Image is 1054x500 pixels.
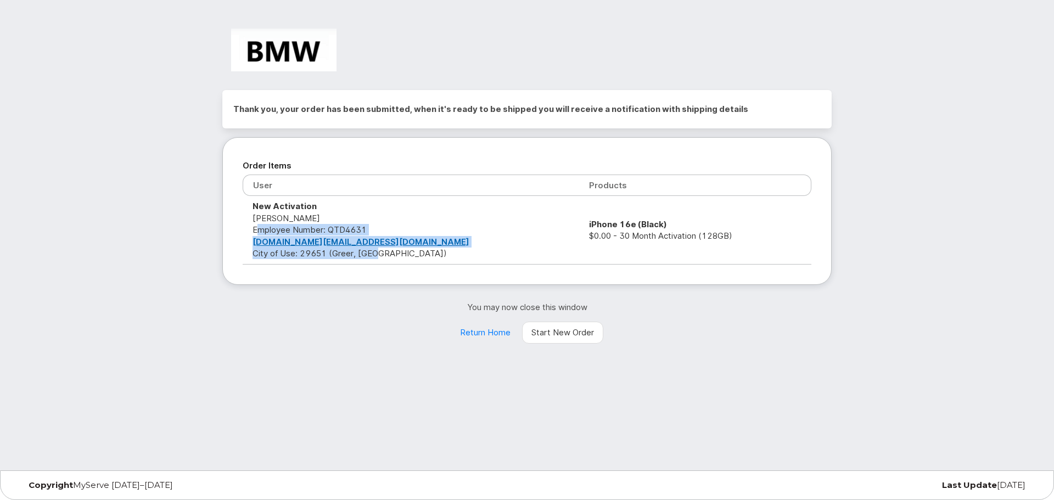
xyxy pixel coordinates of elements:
[222,301,832,313] p: You may now close this window
[243,175,579,196] th: User
[696,481,1034,490] div: [DATE]
[579,196,811,264] td: $0.00 - 30 Month Activation (128GB)
[522,322,603,344] a: Start New Order
[253,237,469,247] a: [DOMAIN_NAME][EMAIL_ADDRESS][DOMAIN_NAME]
[942,480,997,490] strong: Last Update
[579,175,811,196] th: Products
[589,219,667,229] strong: iPhone 16e (Black)
[20,481,358,490] div: MyServe [DATE]–[DATE]
[243,158,811,174] h2: Order Items
[233,101,821,117] h2: Thank you, your order has been submitted, when it's ready to be shipped you will receive a notifi...
[243,196,579,264] td: [PERSON_NAME] City of Use: 29651 (Greer, [GEOGRAPHIC_DATA])
[451,322,520,344] a: Return Home
[29,480,73,490] strong: Copyright
[253,224,367,235] span: Employee Number: QTD4631
[253,201,317,211] strong: New Activation
[231,29,337,71] img: BMW Manufacturing Co LLC
[1006,452,1046,492] iframe: Messenger Launcher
